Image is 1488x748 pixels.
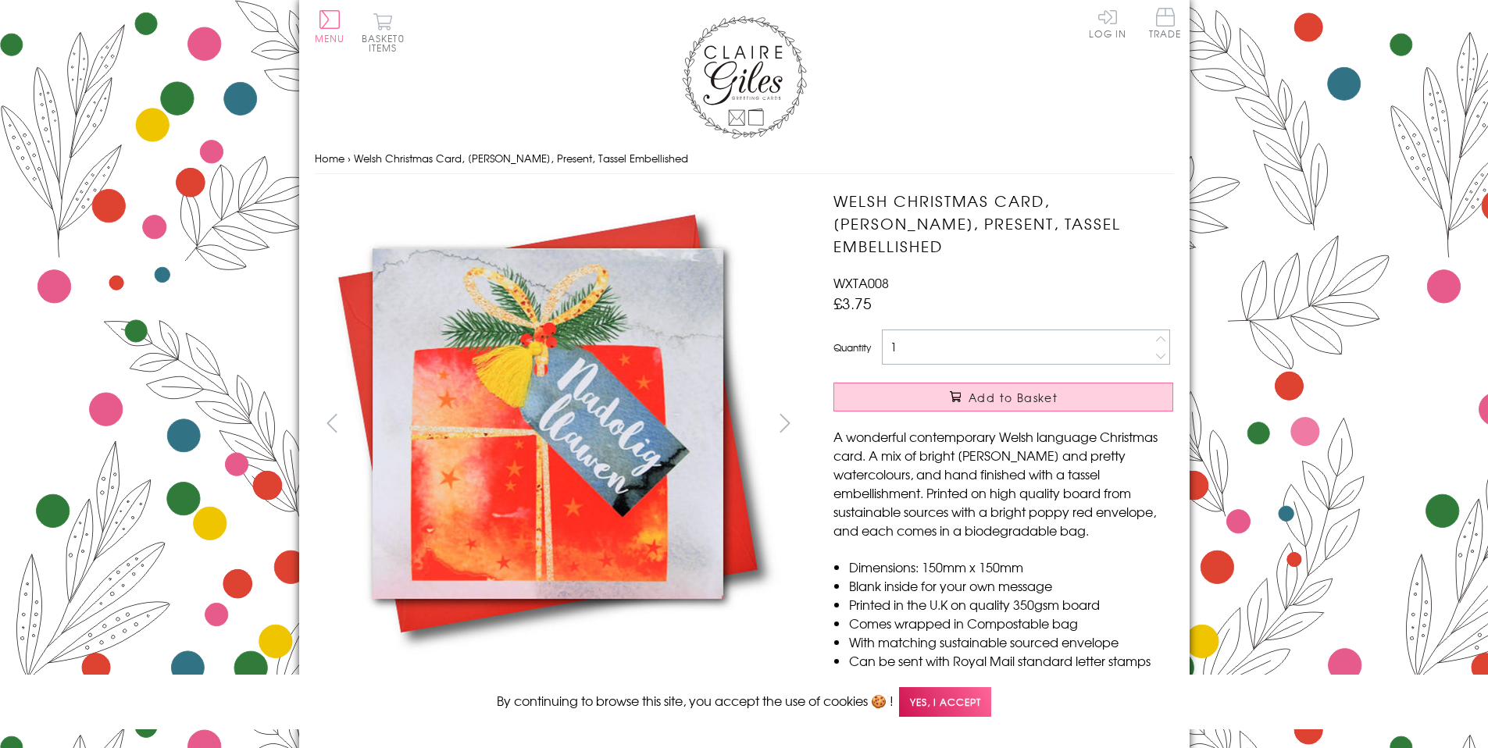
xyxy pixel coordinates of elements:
[1149,8,1182,38] span: Trade
[682,16,807,139] img: Claire Giles Greetings Cards
[849,632,1173,651] li: With matching sustainable sourced envelope
[833,383,1173,411] button: Add to Basket
[767,405,802,440] button: next
[315,143,1174,175] nav: breadcrumbs
[899,687,991,718] span: Yes, I accept
[833,190,1173,257] h1: Welsh Christmas Card, [PERSON_NAME], Present, Tassel Embellished
[1089,8,1126,38] a: Log In
[849,595,1173,614] li: Printed in the U.K on quality 350gsm board
[315,10,345,43] button: Menu
[969,390,1058,405] span: Add to Basket
[315,405,350,440] button: prev
[1149,8,1182,41] a: Trade
[314,190,783,657] img: Welsh Christmas Card, Nadolig Llawen, Present, Tassel Embellished
[849,614,1173,632] li: Comes wrapped in Compostable bag
[348,151,351,166] span: ›
[833,273,889,292] span: WXTA008
[849,557,1173,576] li: Dimensions: 150mm x 150mm
[315,31,345,45] span: Menu
[849,576,1173,595] li: Blank inside for your own message
[354,151,688,166] span: Welsh Christmas Card, [PERSON_NAME], Present, Tassel Embellished
[362,12,405,52] button: Basket0 items
[833,292,872,314] span: £3.75
[833,340,871,354] label: Quantity
[369,31,405,55] span: 0 items
[315,151,344,166] a: Home
[849,651,1173,670] li: Can be sent with Royal Mail standard letter stamps
[802,190,1271,658] img: Welsh Christmas Card, Nadolig Llawen, Present, Tassel Embellished
[833,427,1173,540] p: A wonderful contemporary Welsh language Christmas card. A mix of bright [PERSON_NAME] and pretty ...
